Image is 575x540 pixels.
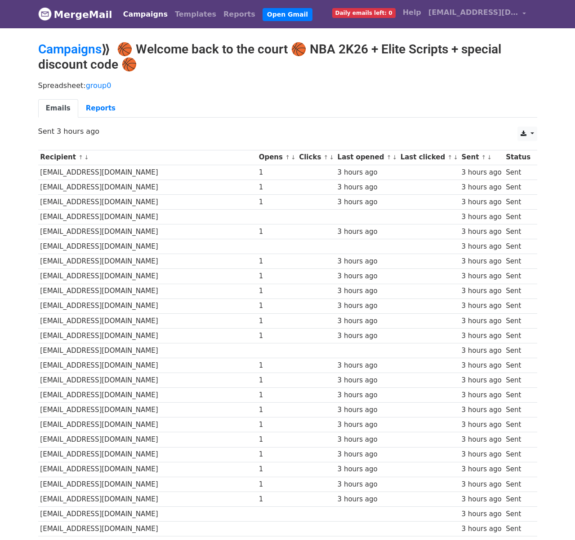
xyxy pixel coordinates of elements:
a: MergeMail [38,5,112,24]
td: [EMAIL_ADDRESS][DOMAIN_NAME] [38,403,257,417]
td: [EMAIL_ADDRESS][DOMAIN_NAME] [38,194,257,209]
div: 1 [259,227,295,237]
td: Sent [504,254,532,269]
div: 3 hours ago [338,182,396,193]
a: Campaigns [120,5,171,23]
div: 3 hours ago [461,227,501,237]
td: [EMAIL_ADDRESS][DOMAIN_NAME] [38,165,257,180]
div: 3 hours ago [461,182,501,193]
a: ↓ [392,154,397,161]
td: Sent [504,210,532,224]
td: Sent [504,284,532,299]
a: ↑ [387,154,392,161]
div: 1 [259,464,295,474]
span: Daily emails left: 0 [332,8,396,18]
div: 3 hours ago [338,449,396,460]
td: Sent [504,447,532,462]
td: [EMAIL_ADDRESS][DOMAIN_NAME] [38,358,257,373]
td: [EMAIL_ADDRESS][DOMAIN_NAME] [38,328,257,343]
p: Sent 3 hours ago [38,127,537,136]
a: ↓ [329,154,334,161]
div: 1 [259,449,295,460]
td: [EMAIL_ADDRESS][DOMAIN_NAME] [38,343,257,358]
div: 1 [259,316,295,326]
td: Sent [504,388,532,403]
td: [EMAIL_ADDRESS][DOMAIN_NAME] [38,269,257,284]
a: ↓ [453,154,458,161]
th: Sent [459,150,504,165]
td: Sent [504,299,532,313]
div: 1 [259,494,295,505]
td: [EMAIL_ADDRESS][DOMAIN_NAME] [38,210,257,224]
div: 3 hours ago [461,390,501,400]
p: Spreadsheet: [38,81,537,90]
td: Sent [504,492,532,506]
div: 3 hours ago [461,241,501,252]
div: 3 hours ago [461,360,501,371]
a: Reports [220,5,259,23]
a: Emails [38,99,78,118]
div: 1 [259,197,295,207]
div: 1 [259,271,295,281]
div: 3 hours ago [461,479,501,490]
a: ↑ [78,154,83,161]
a: Campaigns [38,42,102,57]
a: ↓ [291,154,296,161]
td: [EMAIL_ADDRESS][DOMAIN_NAME] [38,432,257,447]
div: 3 hours ago [338,301,396,311]
div: 1 [259,360,295,371]
div: 3 hours ago [338,197,396,207]
div: 1 [259,301,295,311]
div: 3 hours ago [338,167,396,178]
div: 3 hours ago [461,346,501,356]
div: 3 hours ago [338,479,396,490]
a: Reports [78,99,123,118]
td: [EMAIL_ADDRESS][DOMAIN_NAME] [38,506,257,521]
td: Sent [504,165,532,180]
div: 1 [259,435,295,445]
td: [EMAIL_ADDRESS][DOMAIN_NAME] [38,522,257,536]
td: [EMAIL_ADDRESS][DOMAIN_NAME] [38,180,257,194]
a: ↑ [285,154,290,161]
span: [EMAIL_ADDRESS][DOMAIN_NAME] [428,7,518,18]
div: 3 hours ago [338,271,396,281]
td: [EMAIL_ADDRESS][DOMAIN_NAME] [38,313,257,328]
div: 1 [259,256,295,267]
th: Opens [257,150,297,165]
div: 3 hours ago [338,494,396,505]
div: 3 hours ago [461,256,501,267]
td: [EMAIL_ADDRESS][DOMAIN_NAME] [38,388,257,403]
td: Sent [504,432,532,447]
div: 3 hours ago [461,197,501,207]
div: 3 hours ago [461,524,501,534]
div: 3 hours ago [461,286,501,296]
a: ↓ [487,154,492,161]
td: Sent [504,194,532,209]
div: 3 hours ago [461,301,501,311]
th: Clicks [297,150,335,165]
a: Templates [171,5,220,23]
div: 3 hours ago [461,435,501,445]
a: Help [399,4,425,22]
td: [EMAIL_ADDRESS][DOMAIN_NAME] [38,373,257,388]
td: Sent [504,180,532,194]
a: Open Gmail [263,8,312,21]
div: 3 hours ago [338,256,396,267]
td: Sent [504,462,532,477]
div: 3 hours ago [338,227,396,237]
div: 3 hours ago [461,375,501,386]
td: Sent [504,506,532,521]
td: Sent [504,373,532,388]
div: 1 [259,420,295,430]
div: 1 [259,405,295,415]
div: 1 [259,479,295,490]
div: 1 [259,375,295,386]
td: Sent [504,239,532,254]
td: [EMAIL_ADDRESS][DOMAIN_NAME] [38,299,257,313]
td: Sent [504,477,532,492]
td: [EMAIL_ADDRESS][DOMAIN_NAME] [38,462,257,477]
div: 3 hours ago [338,435,396,445]
div: 3 hours ago [461,316,501,326]
div: 3 hours ago [461,167,501,178]
div: 3 hours ago [461,449,501,460]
